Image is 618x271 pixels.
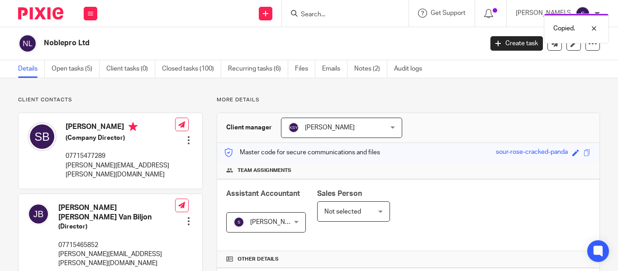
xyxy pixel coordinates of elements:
span: Team assignments [238,167,291,174]
img: svg%3E [288,122,299,133]
img: svg%3E [28,122,57,151]
h4: [PERSON_NAME] [PERSON_NAME] Van Biljon [58,203,175,223]
span: Other details [238,256,279,263]
p: More details [217,96,600,104]
img: svg%3E [575,6,590,21]
h2: Noblepro Ltd [44,38,390,48]
h5: (Director) [58,222,175,231]
p: [PERSON_NAME][EMAIL_ADDRESS][PERSON_NAME][DOMAIN_NAME] [66,161,175,180]
img: svg%3E [18,34,37,53]
span: Not selected [324,209,361,215]
a: Create task [490,36,543,51]
img: svg%3E [233,217,244,228]
span: Assistant Accountant [226,190,300,197]
a: Client tasks (0) [106,60,155,78]
a: Audit logs [394,60,429,78]
p: [PERSON_NAME][EMAIL_ADDRESS][PERSON_NAME][DOMAIN_NAME] [58,250,175,268]
a: Files [295,60,315,78]
span: [PERSON_NAME] [305,124,355,131]
p: 07715465852 [58,241,175,250]
h3: Client manager [226,123,272,132]
div: sour-rose-cracked-panda [496,147,568,158]
img: Pixie [18,7,63,19]
p: Client contacts [18,96,203,104]
a: Emails [322,60,347,78]
a: Details [18,60,45,78]
a: Notes (2) [354,60,387,78]
h5: (Company Director) [66,133,175,143]
h4: [PERSON_NAME] [66,122,175,133]
i: Primary [128,122,138,131]
input: Search [300,11,381,19]
a: Open tasks (5) [52,60,100,78]
span: Sales Person [317,190,362,197]
span: [PERSON_NAME] S [250,219,305,225]
a: Recurring tasks (6) [228,60,288,78]
p: 07715477289 [66,152,175,161]
img: svg%3E [28,203,49,225]
p: Copied. [553,24,575,33]
a: Closed tasks (100) [162,60,221,78]
p: Master code for secure communications and files [224,148,380,157]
